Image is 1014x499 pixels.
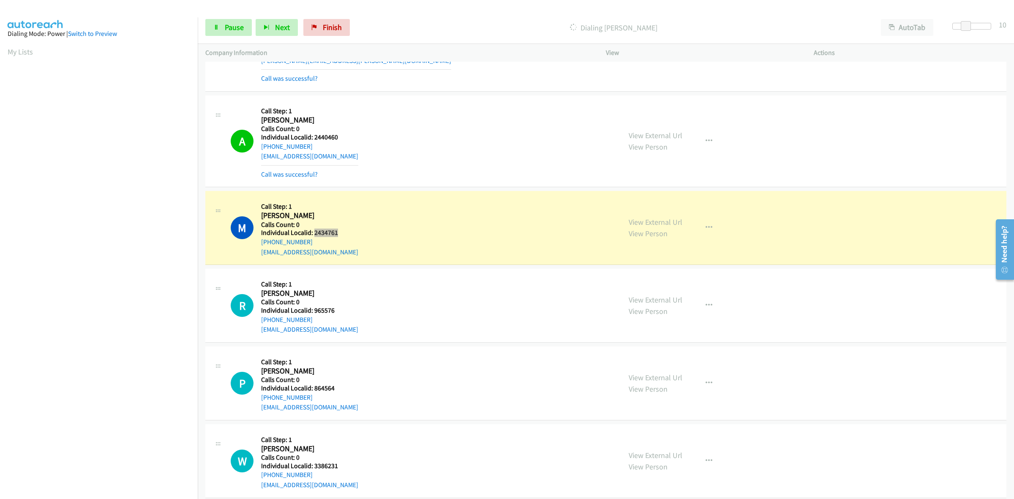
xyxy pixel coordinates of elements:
[261,358,358,366] h5: Call Step: 1
[261,471,313,479] a: [PHONE_NUMBER]
[261,248,358,256] a: [EMAIL_ADDRESS][DOMAIN_NAME]
[261,306,358,315] h5: Individual Localid: 965576
[629,306,668,316] a: View Person
[231,294,253,317] h1: R
[275,22,290,32] span: Next
[629,229,668,238] a: View Person
[261,170,318,178] a: Call was successful?
[261,125,358,133] h5: Calls Count: 0
[261,152,358,160] a: [EMAIL_ADDRESS][DOMAIN_NAME]
[323,22,342,32] span: Finish
[8,65,198,466] iframe: Dialpad
[261,57,451,65] a: [PERSON_NAME][EMAIL_ADDRESS][PERSON_NAME][DOMAIN_NAME]
[261,229,358,237] h5: Individual Localid: 2434761
[261,298,358,306] h5: Calls Count: 0
[261,211,343,221] h2: [PERSON_NAME]
[261,444,343,454] h2: [PERSON_NAME]
[261,376,358,384] h5: Calls Count: 0
[261,202,358,211] h5: Call Step: 1
[261,107,358,115] h5: Call Step: 1
[261,133,358,142] h5: Individual Localid: 2440460
[205,19,252,36] a: Pause
[261,366,343,376] h2: [PERSON_NAME]
[261,74,318,82] a: Call was successful?
[629,142,668,152] a: View Person
[68,30,117,38] a: Switch to Preview
[261,142,313,150] a: [PHONE_NUMBER]
[231,216,253,239] h1: M
[629,373,682,382] a: View External Url
[261,393,313,401] a: [PHONE_NUMBER]
[256,19,298,36] button: Next
[8,29,190,39] div: Dialing Mode: Power |
[261,238,313,246] a: [PHONE_NUMBER]
[303,19,350,36] a: Finish
[881,19,933,36] button: AutoTab
[261,289,343,298] h2: [PERSON_NAME]
[261,481,358,489] a: [EMAIL_ADDRESS][DOMAIN_NAME]
[8,47,33,57] a: My Lists
[629,295,682,305] a: View External Url
[989,216,1014,283] iframe: Resource Center
[231,130,253,153] h1: A
[261,115,343,125] h2: [PERSON_NAME]
[261,436,358,444] h5: Call Step: 1
[261,316,313,324] a: [PHONE_NUMBER]
[231,294,253,317] div: The call is yet to be attempted
[261,403,358,411] a: [EMAIL_ADDRESS][DOMAIN_NAME]
[225,22,244,32] span: Pause
[231,450,253,472] h1: W
[231,372,253,395] h1: P
[629,462,668,472] a: View Person
[261,384,358,393] h5: Individual Localid: 864564
[814,48,1006,58] p: Actions
[361,22,866,33] p: Dialing [PERSON_NAME]
[261,221,358,229] h5: Calls Count: 0
[261,462,358,470] h5: Individual Localid: 3386231
[629,131,682,140] a: View External Url
[231,450,253,472] div: The call is yet to be attempted
[205,48,591,58] p: Company Information
[231,372,253,395] div: The call is yet to be attempted
[629,450,682,460] a: View External Url
[999,19,1006,30] div: 10
[261,280,358,289] h5: Call Step: 1
[261,325,358,333] a: [EMAIL_ADDRESS][DOMAIN_NAME]
[606,48,799,58] p: View
[261,453,358,462] h5: Calls Count: 0
[629,384,668,394] a: View Person
[629,217,682,227] a: View External Url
